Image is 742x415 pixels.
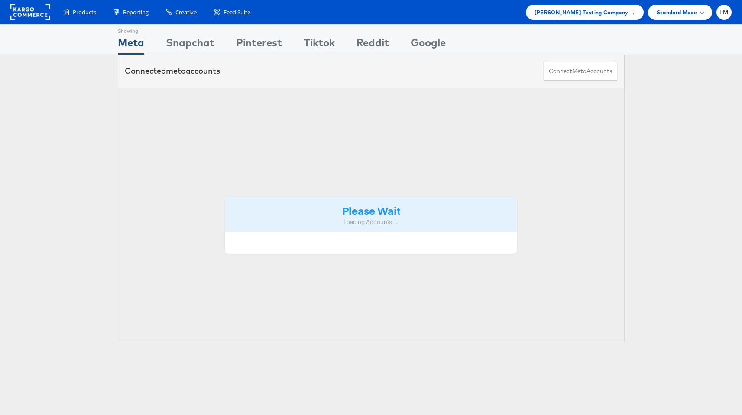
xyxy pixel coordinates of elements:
[125,65,220,77] div: Connected accounts
[166,66,186,76] span: meta
[543,62,618,81] button: ConnectmetaAccounts
[535,8,629,17] span: [PERSON_NAME] Testing Company
[224,8,250,16] span: Feed Suite
[118,35,144,55] div: Meta
[236,35,282,55] div: Pinterest
[356,35,389,55] div: Reddit
[166,35,214,55] div: Snapchat
[342,203,400,217] strong: Please Wait
[719,10,729,15] span: FM
[657,8,697,17] span: Standard Mode
[118,25,144,35] div: Showing
[123,8,149,16] span: Reporting
[411,35,446,55] div: Google
[572,67,586,75] span: meta
[304,35,335,55] div: Tiktok
[231,218,511,226] div: Loading Accounts ....
[175,8,197,16] span: Creative
[73,8,96,16] span: Products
